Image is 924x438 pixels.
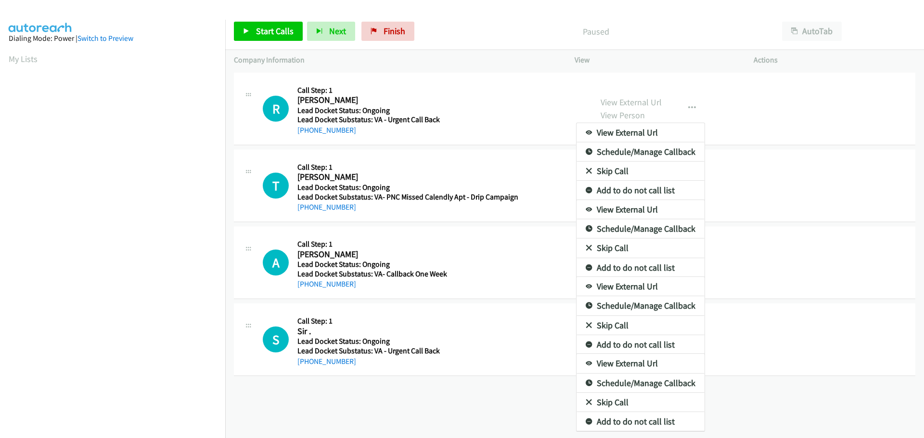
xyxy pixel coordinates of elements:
a: Schedule/Manage Callback [577,296,705,315]
a: View External Url [577,200,705,219]
a: View External Url [577,354,705,373]
a: Skip Call [577,316,705,335]
a: Switch to Preview [77,34,133,43]
a: Schedule/Manage Callback [577,374,705,393]
a: Add to do not call list [577,258,705,277]
a: Skip Call [577,162,705,181]
div: Dialing Mode: Power | [9,33,217,44]
a: My Lists [9,53,38,64]
a: Add to do not call list [577,412,705,431]
a: Add to do not call list [577,181,705,200]
a: Skip Call [577,238,705,258]
a: Skip Call [577,393,705,412]
a: View External Url [577,123,705,142]
a: Schedule/Manage Callback [577,219,705,238]
a: View External Url [577,277,705,296]
a: Schedule/Manage Callback [577,142,705,162]
a: Add to do not call list [577,335,705,354]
